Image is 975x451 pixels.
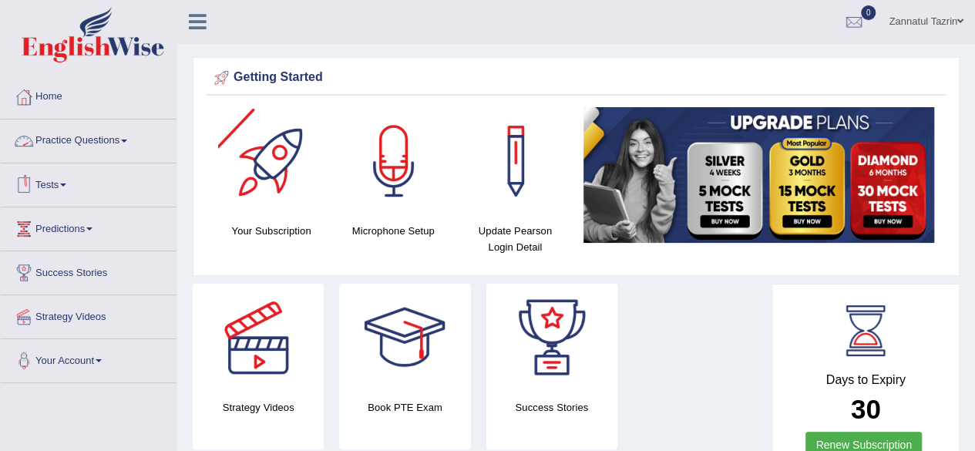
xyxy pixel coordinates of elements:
[462,223,568,255] h4: Update Pearson Login Detail
[1,76,177,114] a: Home
[861,5,876,20] span: 0
[1,339,177,378] a: Your Account
[1,119,177,158] a: Practice Questions
[789,373,942,387] h4: Days to Expiry
[210,66,942,89] div: Getting Started
[218,223,324,239] h4: Your Subscription
[583,107,934,243] img: small5.jpg
[1,163,177,202] a: Tests
[1,251,177,290] a: Success Stories
[193,399,324,416] h4: Strategy Videos
[1,207,177,246] a: Predictions
[340,223,446,239] h4: Microphone Setup
[1,295,177,334] a: Strategy Videos
[851,394,881,424] b: 30
[339,399,470,416] h4: Book PTE Exam
[486,399,617,416] h4: Success Stories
